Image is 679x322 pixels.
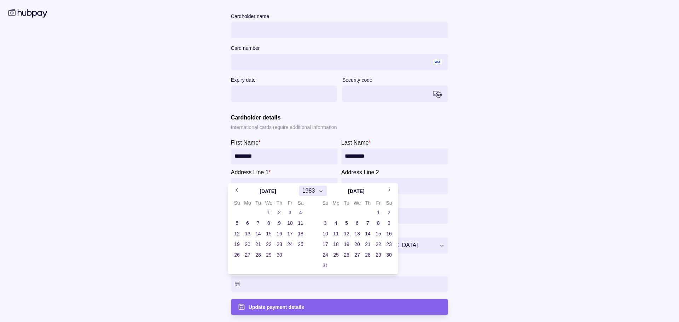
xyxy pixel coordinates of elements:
button: 17 [320,239,330,249]
button: 9 [274,218,284,228]
button: 19 [342,239,352,249]
button: 25 [296,239,306,249]
button: 3 [285,207,295,217]
button: 7 [363,218,373,228]
button: 15 [373,229,383,239]
button: 23 [384,239,394,249]
button: 22 [264,239,274,249]
th: Saturday [384,199,394,207]
button: 24 [320,250,330,260]
button: 10 [285,218,295,228]
button: 11 [331,229,341,239]
button: 6 [352,218,362,228]
button: 28 [363,250,373,260]
button: 27 [352,250,362,260]
button: 21 [253,239,263,249]
button: 11 [296,218,306,228]
button: 12 [342,229,352,239]
button: 6 [243,218,253,228]
button: 30 [384,250,394,260]
button: 22 [373,239,383,249]
button: 16 [274,229,284,239]
button: 23 [274,239,284,249]
button: 20 [352,239,362,249]
button: 10 [320,229,330,239]
button: Go to next month [384,185,394,196]
button: 17 [285,229,295,239]
button: 20 [243,239,253,249]
button: 5 [232,218,242,228]
button: 30 [274,250,284,260]
th: Monday [331,199,341,207]
button: 13 [352,229,362,239]
th: Friday [285,199,295,207]
button: 4 [331,218,341,228]
button: 14 [253,229,263,239]
button: 8 [264,218,274,228]
button: 2 [274,207,284,217]
div: [DATE] [348,187,364,195]
th: Tuesday [253,199,263,207]
button: 16 [384,229,394,239]
button: 4 [296,207,306,217]
button: 9 [384,218,394,228]
button: 12 [232,229,242,239]
button: 28 [253,250,263,260]
button: 24 [285,239,295,249]
button: Go to previous month [232,185,242,196]
th: Wednesday [263,199,274,207]
button: 1 [264,207,274,217]
button: 27 [243,250,253,260]
button: 31 [320,260,330,270]
button: 19 [232,239,242,249]
th: Sunday [232,199,242,207]
button: 18 [331,239,341,249]
button: 29 [373,250,383,260]
th: Saturday [295,199,306,207]
th: Sunday [320,199,331,207]
th: Monday [242,199,253,207]
button: 2 [384,207,394,217]
button: 5 [342,218,352,228]
button: 1 [373,207,383,217]
th: Thursday [274,199,285,207]
button: 13 [243,229,253,239]
button: 26 [342,250,352,260]
button: 15 [264,229,274,239]
button: 29 [264,250,274,260]
button: 7 [253,218,263,228]
button: 14 [363,229,373,239]
th: Friday [373,199,384,207]
th: Thursday [362,199,373,207]
button: 18 [296,229,306,239]
button: 26 [232,250,242,260]
button: 8 [373,218,383,228]
th: Wednesday [352,199,362,207]
div: [DATE] [260,187,276,195]
th: Tuesday [341,199,352,207]
button: 21 [363,239,373,249]
button: 25 [331,250,341,260]
button: 3 [320,218,330,228]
